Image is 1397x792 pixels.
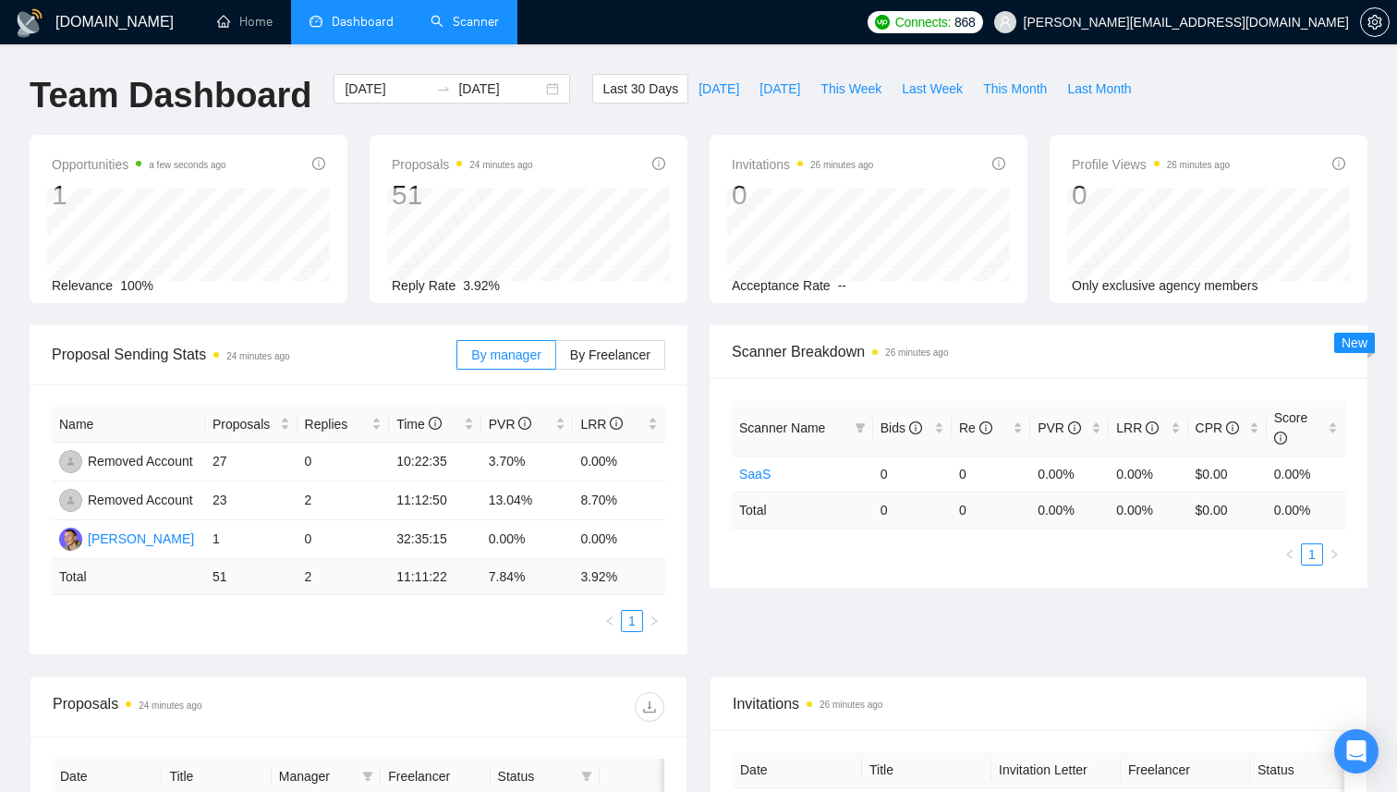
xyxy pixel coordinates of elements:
td: $0.00 [1188,456,1267,492]
span: info-circle [979,421,992,434]
th: Title [862,752,991,788]
li: 1 [1301,543,1323,566]
h1: Team Dashboard [30,74,311,117]
time: 26 minutes ago [1167,160,1230,170]
td: 0.00 % [1109,492,1187,528]
span: New [1342,335,1367,350]
span: Invitations [732,153,873,176]
button: [DATE] [749,74,810,104]
div: 1 [52,177,226,213]
span: This Week [820,79,881,99]
button: setting [1360,7,1390,37]
img: RA [59,450,82,473]
span: info-circle [1274,432,1287,445]
td: 0.00% [573,520,665,559]
span: info-circle [518,417,531,430]
td: 10:22:35 [389,443,481,481]
time: 26 minutes ago [885,347,948,358]
span: Invitations [733,692,1344,715]
span: Manager [279,766,355,786]
img: BS [59,528,82,551]
button: right [643,610,665,632]
span: Last Week [902,79,963,99]
li: Next Page [643,610,665,632]
th: Freelancer [1121,752,1250,788]
td: 3.92 % [573,559,665,595]
span: info-circle [652,157,665,170]
td: $ 0.00 [1188,492,1267,528]
td: 2 [298,559,390,595]
span: filter [577,762,596,790]
span: info-circle [992,157,1005,170]
td: 8.70% [573,481,665,520]
span: Connects: [895,12,951,32]
time: 24 minutes ago [469,160,532,170]
button: This Month [973,74,1057,104]
span: Score [1274,410,1308,445]
span: left [1284,549,1295,560]
span: filter [851,414,869,442]
span: By Freelancer [570,347,650,362]
div: 51 [392,177,533,213]
a: searchScanner [431,14,499,30]
td: 0.00% [1267,456,1345,492]
img: logo [15,8,44,38]
span: Proposals [213,414,276,434]
div: [PERSON_NAME] [88,529,194,549]
span: By manager [471,347,541,362]
span: Bids [881,420,922,435]
td: 2 [298,481,390,520]
time: 24 minutes ago [139,701,201,711]
span: Opportunities [52,153,226,176]
input: End date [458,79,542,99]
td: 0.00% [1030,456,1109,492]
span: filter [362,771,373,782]
td: 0.00 % [1267,492,1345,528]
span: Dashboard [332,14,394,30]
span: info-circle [1068,421,1081,434]
li: 1 [621,610,643,632]
button: Last Month [1057,74,1141,104]
td: 0 [952,492,1030,528]
span: This Month [983,79,1047,99]
span: download [636,700,663,714]
td: 51 [205,559,298,595]
span: Relevance [52,278,113,293]
a: BS[PERSON_NAME] [59,530,194,545]
a: 1 [1302,544,1322,565]
div: Proposals [53,692,358,722]
button: left [599,610,621,632]
span: Scanner Name [739,420,825,435]
span: filter [581,771,592,782]
td: Total [52,559,205,595]
td: 0 [298,520,390,559]
span: Last Month [1067,79,1131,99]
span: left [604,615,615,627]
span: LRR [1116,420,1159,435]
span: Reply Rate [392,278,456,293]
span: dashboard [310,15,322,28]
span: filter [358,762,377,790]
span: 868 [954,12,975,32]
input: Start date [345,79,429,99]
span: info-circle [429,417,442,430]
time: a few seconds ago [149,160,225,170]
td: 1 [205,520,298,559]
th: Replies [298,407,390,443]
li: Previous Page [1279,543,1301,566]
button: [DATE] [688,74,749,104]
span: info-circle [312,157,325,170]
img: upwork-logo.png [875,15,890,30]
time: 24 minutes ago [226,351,289,361]
span: PVR [489,417,532,432]
a: SaaS [739,467,771,481]
td: 13.04% [481,481,574,520]
span: -- [838,278,846,293]
button: Last Week [892,74,973,104]
span: [DATE] [759,79,800,99]
button: Last 30 Days [592,74,688,104]
td: 32:35:15 [389,520,481,559]
span: info-circle [1146,421,1159,434]
button: This Week [810,74,892,104]
span: [DATE] [698,79,739,99]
